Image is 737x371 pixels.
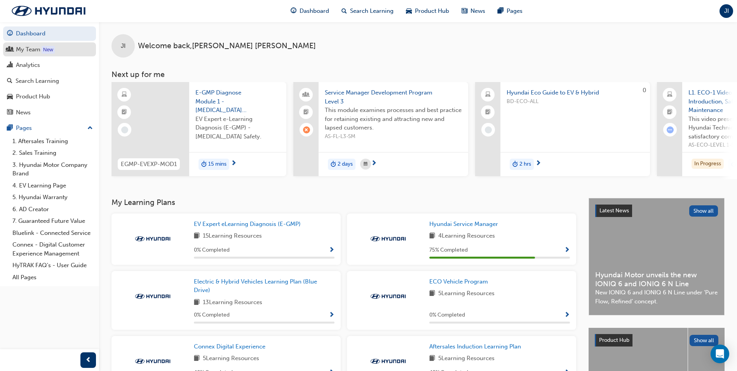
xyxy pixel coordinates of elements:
span: Search Learning [350,7,394,16]
div: Product Hub [16,92,50,101]
span: prev-icon [85,355,91,365]
span: booktick-icon [485,107,491,117]
div: News [16,108,31,117]
a: Search Learning [3,74,96,88]
span: booktick-icon [303,107,309,117]
span: next-icon [535,160,541,167]
a: Connex Digital Experience [194,342,268,351]
span: booktick-icon [122,107,127,117]
span: EV Expert e-Learning Diagnosis (E-GMP) - [MEDICAL_DATA] Safety. [195,115,280,141]
img: Trak [4,3,93,19]
span: learningRecordVerb_NONE-icon [121,126,128,133]
span: Show Progress [564,247,570,254]
span: 0 % Completed [429,311,465,320]
span: Hyundai Eco Guide to EV & Hybrid [507,88,644,97]
span: Dashboard [300,7,329,16]
span: book-icon [429,354,435,364]
img: Trak [367,292,409,300]
span: News [470,7,485,16]
span: book-icon [429,231,435,241]
span: Connex Digital Experience [194,343,265,350]
a: Dashboard [3,26,96,41]
a: 5. Hyundai Warranty [9,191,96,203]
span: Show Progress [329,247,335,254]
span: 75 % Completed [429,246,468,255]
span: 13 Learning Resources [203,298,262,308]
a: Electric & Hybrid Vehicles Learning Plan (Blue Drive) [194,277,335,295]
span: EGMP-EVEXP-MOD1 [121,160,177,169]
span: 2 days [338,160,353,169]
a: pages-iconPages [491,3,529,19]
a: Bluelink - Connected Service [9,227,96,239]
span: next-icon [371,160,377,167]
button: Show Progress [329,245,335,255]
a: HyTRAK FAQ's - User Guide [9,259,96,271]
span: pages-icon [498,6,504,16]
button: JI [720,4,733,18]
a: car-iconProduct Hub [400,3,455,19]
a: Analytics [3,58,96,72]
a: 2. Sales Training [9,147,96,159]
div: Open Intercom Messenger [711,345,729,363]
a: My Team [3,42,96,57]
button: Show Progress [329,310,335,320]
span: BD-ECO-ALL [507,97,644,106]
span: duration-icon [201,159,207,170]
div: My Team [16,45,40,54]
img: Trak [131,292,174,300]
a: 4. EV Learning Page [9,180,96,192]
span: booktick-icon [667,107,673,117]
span: learningRecordVerb_ABSENT-icon [303,126,310,133]
span: Electric & Hybrid Vehicles Learning Plan (Blue Drive) [194,278,317,294]
span: New IONIQ 6 and IONIQ 6 N Line under ‘Pure Flow, Refined’ concept. [595,288,718,306]
span: 15 mins [208,160,227,169]
span: 15 Learning Resources [203,231,262,241]
span: chart-icon [7,62,13,69]
span: 5 Learning Resources [438,289,495,299]
a: search-iconSearch Learning [335,3,400,19]
button: Show all [690,335,719,346]
span: car-icon [7,93,13,100]
a: 1. Aftersales Training [9,135,96,147]
h3: My Learning Plans [112,198,576,207]
span: EV Expert eLearning Diagnosis (E-GMP) [194,220,301,227]
span: Welcome back , [PERSON_NAME] [PERSON_NAME] [138,42,316,51]
a: 6. AD Creator [9,203,96,215]
a: 3. Hyundai Motor Company Brand [9,159,96,180]
span: search-icon [341,6,347,16]
span: Product Hub [599,337,629,343]
span: JI [121,42,125,51]
img: Trak [367,235,409,243]
a: Latest NewsShow all [595,205,718,217]
span: AS-FL-L3-SM [325,132,462,141]
span: Service Manager Development Program Level 3 [325,88,462,106]
span: pages-icon [7,125,13,132]
div: Tooltip anchor [42,46,55,54]
span: people-icon [7,46,13,53]
img: Trak [131,235,174,243]
div: In Progress [692,159,724,169]
span: 2 hrs [519,160,531,169]
span: 4 Learning Resources [438,231,495,241]
span: learningResourceType_ELEARNING-icon [122,90,127,100]
span: 5 Learning Resources [203,354,259,364]
span: Latest News [599,207,629,214]
span: Aftersales Induction Learning Plan [429,343,521,350]
span: duration-icon [331,159,336,170]
a: EGMP-EVEXP-MOD1E-GMP Diagnose Module 1 - [MEDICAL_DATA] SafetyEV Expert e-Learning Diagnosis (E-G... [112,82,286,176]
a: All Pages [9,271,96,283]
button: DashboardMy TeamAnalyticsSearch LearningProduct HubNews [3,25,96,121]
div: Pages [16,124,32,133]
span: 0 % Completed [194,311,230,320]
button: Pages [3,121,96,135]
span: up-icon [87,123,93,133]
a: Latest NewsShow allHyundai Motor unveils the new IONIQ 6 and IONIQ 6 N LineNew IONIQ 6 and IONIQ ... [589,198,725,315]
a: 0Hyundai Eco Guide to EV & HybridBD-ECO-ALLduration-icon2 hrs [475,82,650,176]
span: duration-icon [731,159,737,170]
div: Search Learning [16,77,59,86]
span: next-icon [231,160,237,167]
button: Show Progress [564,245,570,255]
button: Show Progress [564,310,570,320]
span: news-icon [7,109,13,116]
